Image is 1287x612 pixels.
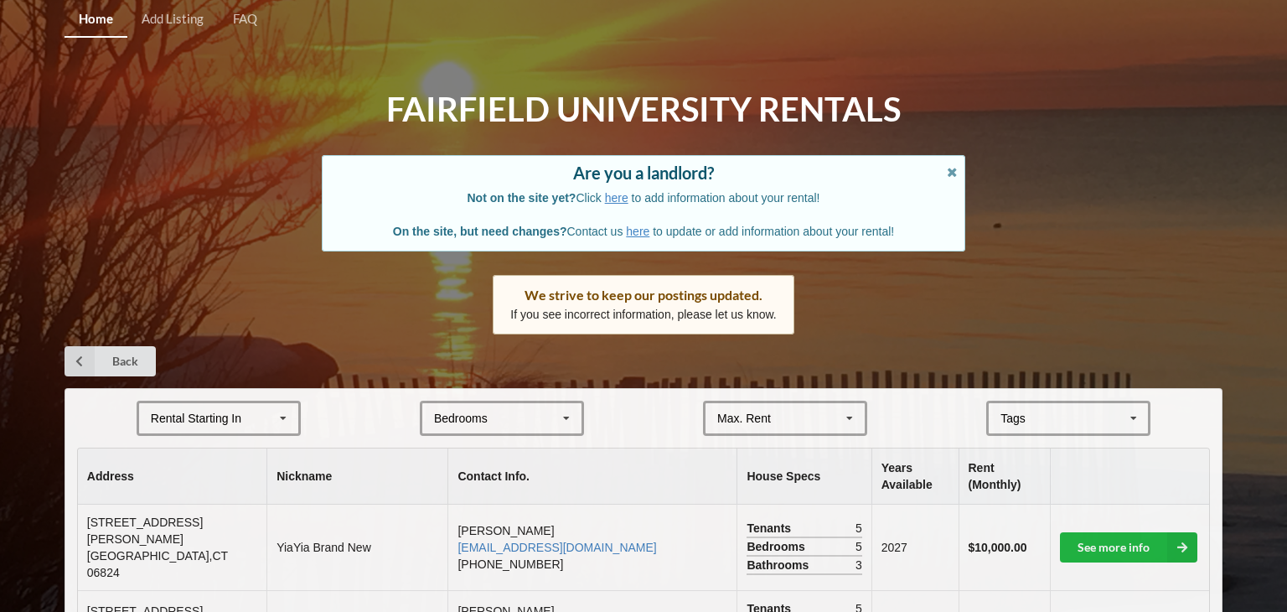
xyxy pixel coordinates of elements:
[266,449,447,505] th: Nickname
[393,225,567,238] b: On the site, but need changes?
[871,449,959,505] th: Years Available
[871,505,959,590] td: 2027
[747,520,795,537] span: Tenants
[855,520,862,537] span: 5
[457,541,656,554] a: [EMAIL_ADDRESS][DOMAIN_NAME]
[218,2,271,38] a: FAQ
[78,449,266,505] th: Address
[996,409,1050,428] div: Tags
[266,505,447,590] td: YiaYia Brand New
[65,346,156,376] a: Back
[747,557,813,573] span: Bathrooms
[717,412,771,424] div: Max. Rent
[393,225,894,238] span: Contact us to update or add information about your rental!
[339,164,948,181] div: Are you a landlord?
[447,449,737,505] th: Contact Info.
[747,538,809,555] span: Bedrooms
[386,88,901,131] h1: Fairfield University Rentals
[1060,532,1197,563] a: See more info
[969,541,1027,554] b: $10,000.00
[855,557,862,573] span: 3
[87,516,203,546] span: [STREET_ADDRESS][PERSON_NAME]
[127,2,218,38] a: Add Listing
[510,287,777,303] div: We strive to keep our postings updated.
[447,505,737,590] td: [PERSON_NAME] [PHONE_NUMBER]
[626,225,649,238] a: here
[737,449,871,505] th: House Specs
[151,412,241,424] div: Rental Starting In
[468,191,820,205] span: Click to add information about your rental!
[855,538,862,555] span: 5
[605,191,628,205] a: here
[959,449,1050,505] th: Rent (Monthly)
[510,306,777,323] p: If you see incorrect information, please let us know.
[65,2,127,38] a: Home
[87,549,228,579] span: [GEOGRAPHIC_DATA] , CT 06824
[434,412,488,424] div: Bedrooms
[468,191,576,205] b: Not on the site yet?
